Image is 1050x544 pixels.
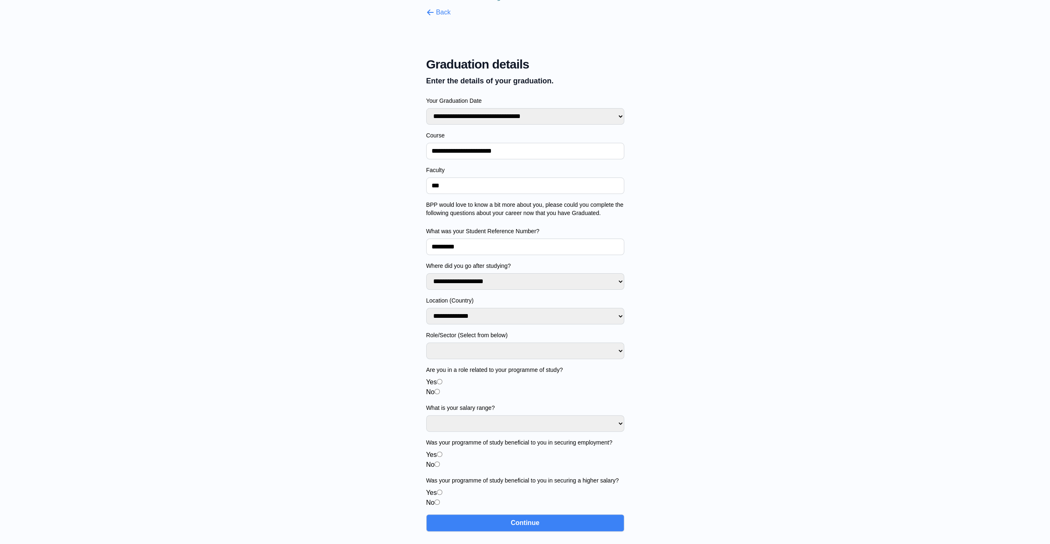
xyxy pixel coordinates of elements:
label: No [426,388,434,395]
button: Back [426,7,451,17]
label: What was your Student Reference Number? [426,227,624,235]
p: Enter the details of your graduation. [426,75,624,87]
label: BPP would love to know a bit more about you, please could you complete the following questions ab... [426,201,624,217]
label: Course [426,131,624,140]
label: Was your programme of study beneficial to you in securing employment? [426,438,624,447]
span: Graduation details [426,57,624,72]
label: Are you in a role related to your programme of study? [426,366,624,374]
label: Yes [426,451,437,458]
label: Yes [426,378,437,386]
label: Was your programme of study beneficial to you in securing a higher salary? [426,476,624,485]
label: What is your salary range? [426,404,624,412]
label: Your Graduation Date [426,97,624,105]
label: No [426,461,434,468]
label: Faculty [426,166,624,174]
label: Location (Country) [426,296,624,305]
label: No [426,499,434,506]
label: Yes [426,489,437,496]
label: Role/Sector (Select from below) [426,331,624,339]
button: Continue [426,514,624,532]
label: Where did you go after studying? [426,262,624,270]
